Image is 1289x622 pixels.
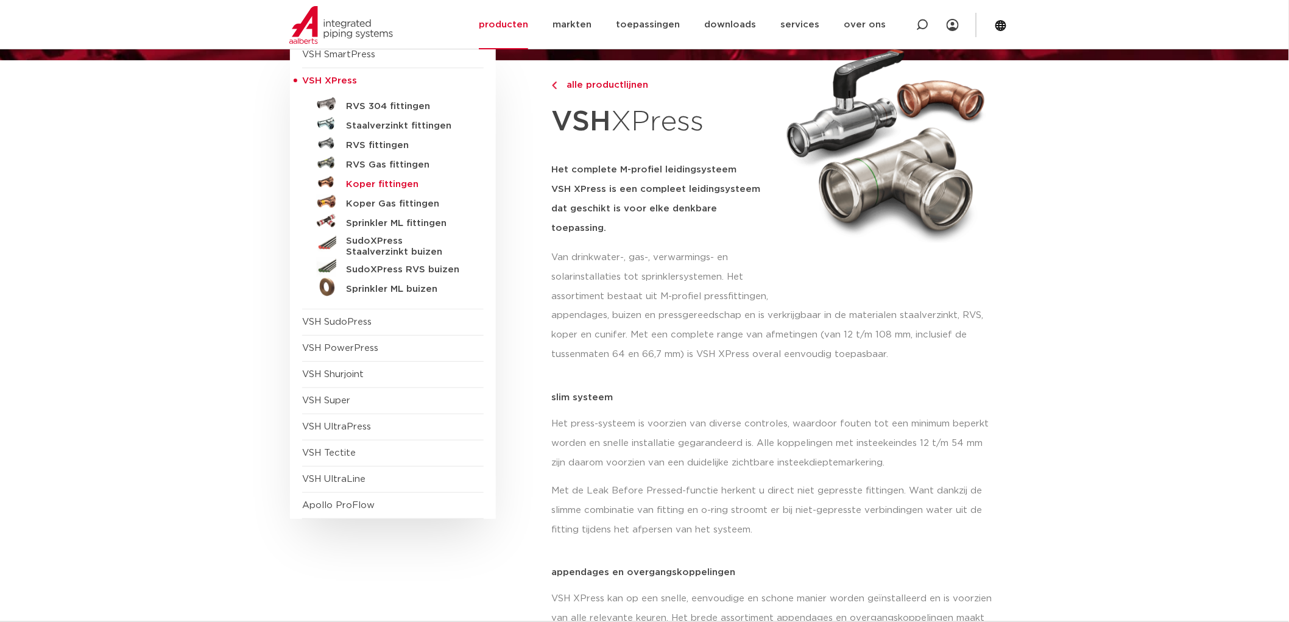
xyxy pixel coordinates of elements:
strong: VSH [552,108,612,136]
a: VSH PowerPress [302,344,378,353]
a: Koper fittingen [302,172,484,192]
a: VSH SmartPress [302,50,375,59]
p: appendages en overgangskoppelingen [552,568,1000,577]
a: VSH SudoPress [302,317,372,327]
h5: Sprinkler ML fittingen [346,218,467,229]
a: SudoXPress RVS buizen [302,258,484,277]
a: RVS 304 fittingen [302,94,484,114]
h5: Koper Gas fittingen [346,199,467,210]
h5: Sprinkler ML buizen [346,284,467,295]
h5: RVS Gas fittingen [346,160,467,171]
span: alle productlijnen [560,80,649,90]
p: Het press-systeem is voorzien van diverse controles, waardoor fouten tot een minimum beperkt word... [552,414,1000,473]
a: Staalverzinkt fittingen [302,114,484,133]
a: VSH Shurjoint [302,370,364,379]
span: VSH XPress [302,76,357,85]
a: alle productlijnen [552,78,772,93]
h5: Staalverzinkt fittingen [346,121,467,132]
h5: SudoXPress RVS buizen [346,264,467,275]
a: Apollo ProFlow [302,501,375,510]
h1: XPress [552,99,772,146]
p: Met de Leak Before Pressed-functie herkent u direct niet gepresste fittingen. Want dankzij de sli... [552,481,1000,540]
p: slim systeem [552,393,1000,402]
a: VSH Super [302,396,350,405]
h5: RVS 304 fittingen [346,101,467,112]
h5: SudoXPress Staalverzinkt buizen [346,236,467,258]
a: RVS Gas fittingen [302,153,484,172]
h5: Koper fittingen [346,179,467,190]
h5: Het complete M-profiel leidingsysteem VSH XPress is een compleet leidingsysteem dat geschikt is v... [552,160,772,238]
a: VSH UltraLine [302,475,366,484]
img: chevron-right.svg [552,82,557,90]
h5: RVS fittingen [346,140,467,151]
a: RVS fittingen [302,133,484,153]
a: Koper Gas fittingen [302,192,484,211]
a: Sprinkler ML buizen [302,277,484,297]
a: Sprinkler ML fittingen [302,211,484,231]
a: SudoXPress Staalverzinkt buizen [302,231,484,258]
a: VSH Tectite [302,448,356,458]
a: VSH UltraPress [302,422,371,431]
p: Van drinkwater-, gas-, verwarmings- en solarinstallaties tot sprinklersystemen. Het assortiment b... [552,248,772,306]
p: appendages, buizen en pressgereedschap en is verkrijgbaar in de materialen staalverzinkt, RVS, ko... [552,306,1000,364]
